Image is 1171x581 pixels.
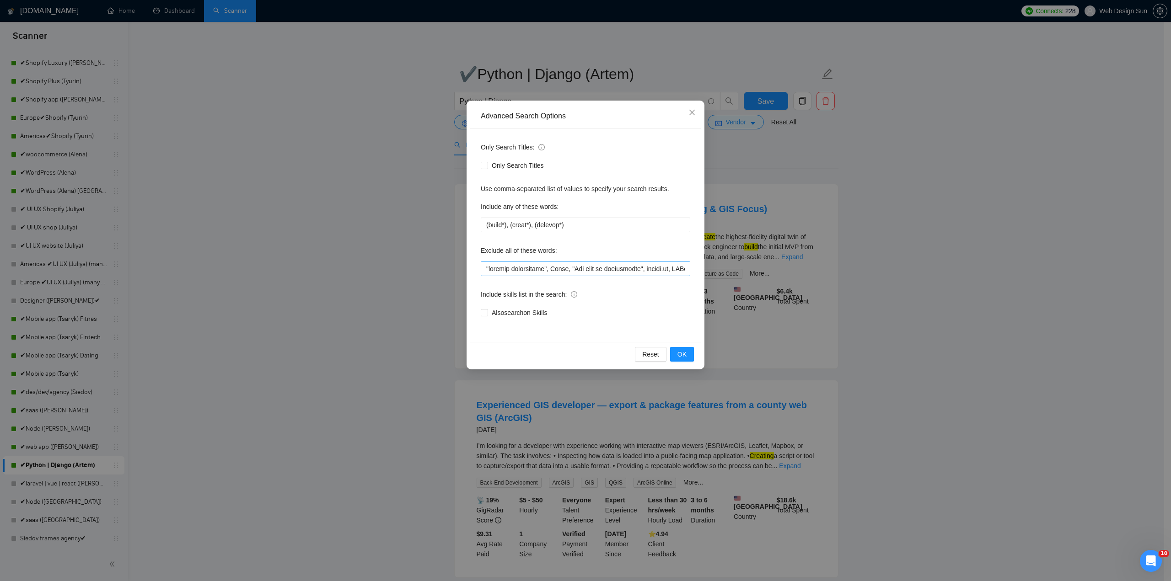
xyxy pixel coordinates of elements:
label: Exclude all of these words: [481,243,557,258]
iframe: Intercom live chat [1140,550,1162,572]
span: Only Search Titles [488,160,548,171]
span: 10 [1159,550,1169,557]
label: Include any of these words: [481,199,559,214]
div: Advanced Search Options [481,111,690,121]
span: Only Search Titles: [481,142,545,152]
span: OK [677,349,687,359]
span: Also search on Skills [488,308,551,318]
button: Reset [635,347,666,362]
span: info-circle [538,144,545,150]
span: Include skills list in the search: [481,289,577,299]
span: Reset [642,349,659,359]
span: close [688,109,696,116]
div: Use comma-separated list of values to specify your search results. [481,184,690,194]
span: info-circle [571,291,577,298]
button: Close [680,101,704,125]
button: OK [670,347,694,362]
